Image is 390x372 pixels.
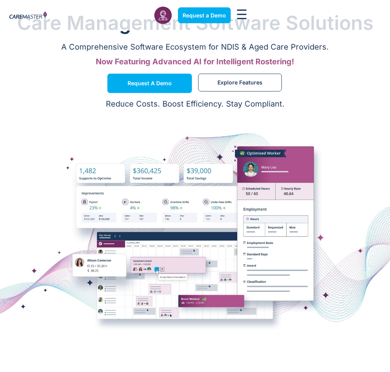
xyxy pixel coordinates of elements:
[96,57,294,66] span: Now Featuring Advanced AI for Intelligent Rostering!
[237,9,247,21] div: Menu Toggle
[217,81,262,84] span: Explore Features
[198,74,282,91] a: Explore Features
[128,81,172,85] span: Request a Demo
[107,74,192,93] a: Request a Demo
[8,42,382,52] p: A Comprehensive Software Ecosystem for NDIS & Aged Care Providers.
[9,12,47,20] img: CareMaster Logo
[5,99,385,108] p: Reduce Costs. Boost Efficiency. Stay Compliant.
[183,12,226,19] span: Request a Demo
[178,7,231,23] a: Request a Demo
